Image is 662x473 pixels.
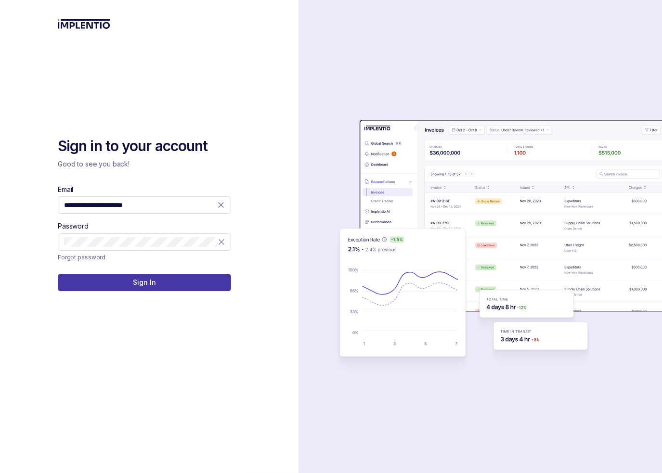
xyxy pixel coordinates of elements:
[58,159,231,169] p: Good to see you back!
[58,274,231,291] button: Sign In
[58,221,89,231] label: Password
[133,278,156,287] p: Sign In
[58,137,231,156] h2: Sign in to your account
[58,19,110,29] img: logo
[58,185,73,194] label: Email
[58,253,105,262] p: Forgot password
[58,253,105,262] a: Link Forgot password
